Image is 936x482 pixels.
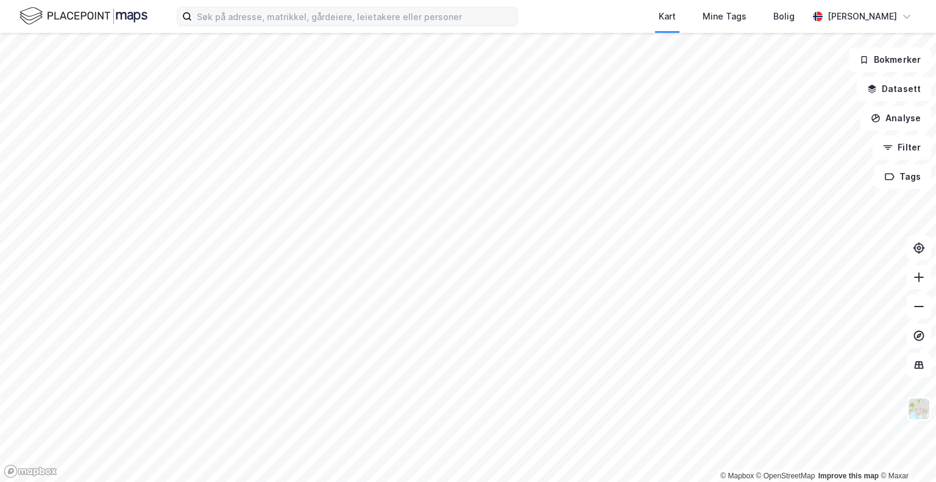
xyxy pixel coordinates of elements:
[19,5,147,27] img: logo.f888ab2527a4732fd821a326f86c7f29.svg
[828,9,897,24] div: [PERSON_NAME]
[773,9,795,24] div: Bolig
[875,424,936,482] iframe: Chat Widget
[703,9,746,24] div: Mine Tags
[659,9,676,24] div: Kart
[192,7,517,26] input: Søk på adresse, matrikkel, gårdeiere, leietakere eller personer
